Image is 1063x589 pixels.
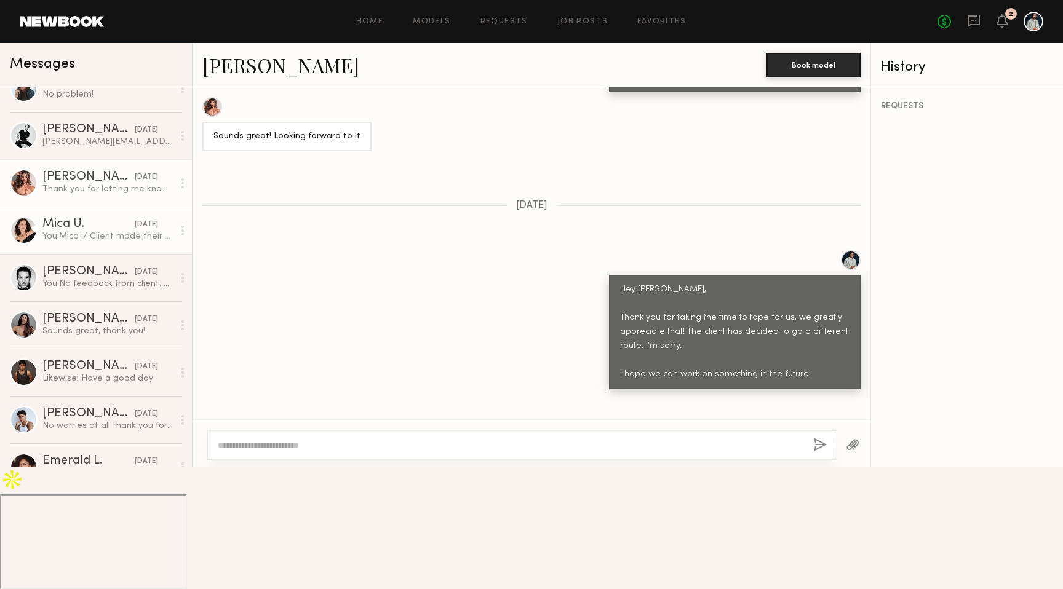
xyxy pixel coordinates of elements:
div: No problem! [42,89,173,100]
div: [PERSON_NAME] [42,266,135,278]
span: [DATE] [516,200,547,211]
div: [DATE] [135,456,158,467]
div: [DATE] [135,219,158,231]
a: Favorites [637,18,686,26]
button: Book model [766,53,861,77]
div: REQUESTS [881,102,1053,111]
span: Messages [10,57,75,71]
div: You: Mica :/ Client made their decision [DATE]. I feel like they would have really liked your ene... [42,231,173,242]
div: [DATE] [135,408,158,420]
a: Job Posts [557,18,608,26]
div: 2 [1009,11,1013,18]
div: You: No feedback from client. They just sent me the ones they wanted and that was it, sorry my guy [42,278,173,290]
div: Hey [PERSON_NAME], Thank you for taking the time to tape for us, we greatly appreciate that! The ... [620,283,850,382]
div: [PERSON_NAME] [42,171,135,183]
div: Mica U. [42,218,135,231]
div: Sounds great! Looking forward to it [213,130,360,144]
a: [PERSON_NAME] [202,52,359,78]
div: [PERSON_NAME] [42,360,135,373]
div: Thank you for letting me know! No worries, hope to work with you in the future [42,183,173,195]
a: Models [413,18,450,26]
div: [DATE] [135,361,158,373]
a: Requests [480,18,528,26]
div: No worries at all thank you for the opportunity [42,420,173,432]
div: [PERSON_NAME] [42,313,135,325]
a: Home [356,18,384,26]
div: Emerald L. [42,455,135,467]
div: [DATE] [135,124,158,136]
div: [PERSON_NAME] [42,408,135,420]
div: [PERSON_NAME] [42,124,135,136]
div: [DATE] [135,172,158,183]
a: Book model [766,59,861,69]
div: [DATE] [135,266,158,278]
div: Likewise! Have a good doy [42,373,173,384]
div: History [881,60,1053,74]
div: Sounds great, thank you! [42,325,173,337]
div: [DATE] [135,314,158,325]
div: [PERSON_NAME][EMAIL_ADDRESS][PERSON_NAME][DOMAIN_NAME] [42,136,173,148]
